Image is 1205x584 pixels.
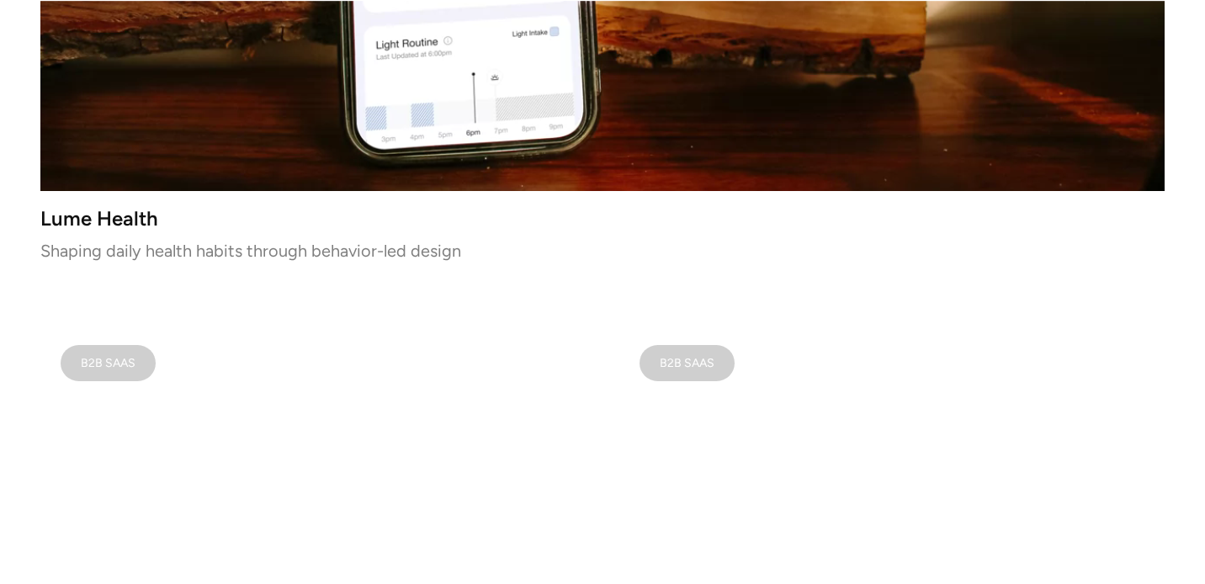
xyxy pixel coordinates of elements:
[40,211,1165,226] h3: Lume Health
[660,358,714,367] div: B2B SAAS
[40,246,1165,257] p: Shaping daily health habits through behavior-led design
[81,358,135,367] div: B2B SAAS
